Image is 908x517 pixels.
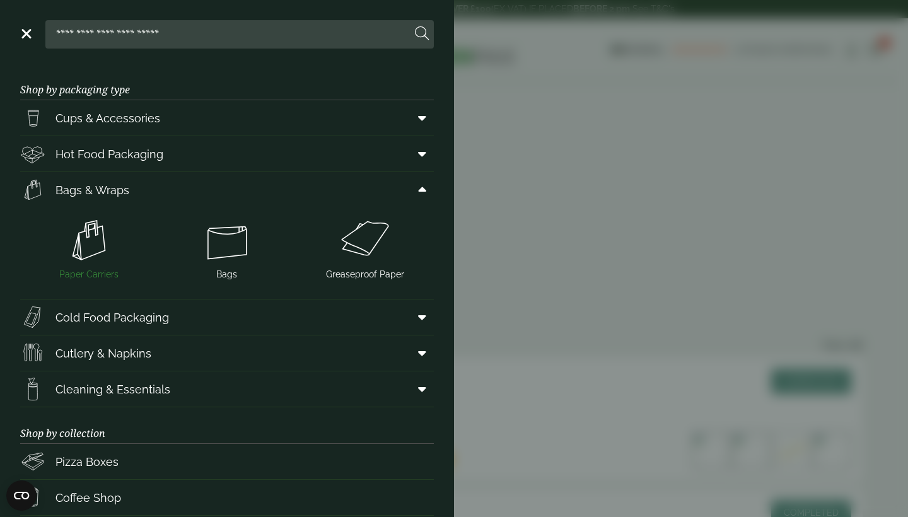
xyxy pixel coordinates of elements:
a: Cups & Accessories [20,100,434,136]
a: Cleaning & Essentials [20,371,434,407]
a: Paper Carriers [25,212,153,284]
button: Open CMP widget [6,480,37,511]
span: Cups & Accessories [55,110,160,127]
a: Hot Food Packaging [20,136,434,171]
a: Bags [163,212,291,284]
img: Bags.svg [163,215,291,265]
h3: Shop by collection [20,407,434,444]
img: Sandwich_box.svg [20,305,45,330]
a: Greaseproof Paper [301,212,429,284]
h3: Shop by packaging type [20,64,434,100]
span: Cutlery & Napkins [55,345,151,362]
img: Paper_carriers.svg [20,177,45,202]
img: Cutlery.svg [20,340,45,366]
span: Hot Food Packaging [55,146,163,163]
span: Cleaning & Essentials [55,381,170,398]
span: Coffee Shop [55,489,121,506]
img: Greaseproof_paper.svg [301,215,429,265]
a: Coffee Shop [20,480,434,515]
img: Pizza_boxes.svg [20,449,45,474]
img: Deli_box.svg [20,141,45,166]
span: Bags [216,268,237,281]
a: Bags & Wraps [20,172,434,207]
span: Bags & Wraps [55,182,129,199]
img: PintNhalf_cup.svg [20,105,45,131]
span: Paper Carriers [59,268,119,281]
img: open-wipe.svg [20,376,45,402]
img: Paper_carriers.svg [25,215,153,265]
span: Pizza Boxes [55,453,119,470]
span: Greaseproof Paper [326,268,404,281]
a: Pizza Boxes [20,444,434,479]
span: Cold Food Packaging [55,309,169,326]
a: Cutlery & Napkins [20,335,434,371]
a: Cold Food Packaging [20,299,434,335]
